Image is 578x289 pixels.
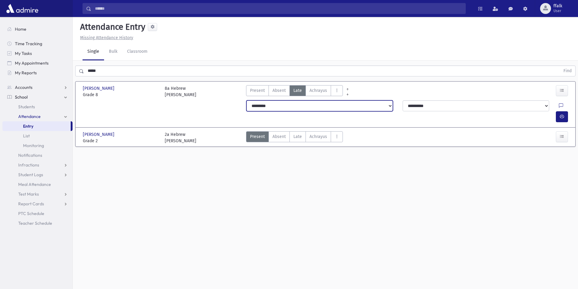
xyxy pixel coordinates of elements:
span: Infractions [18,162,39,168]
a: Meal Attendance [2,180,73,189]
span: Present [250,87,265,94]
div: 8a Hebrew [PERSON_NAME] [165,85,196,98]
button: Find [560,66,575,76]
div: 2a Hebrew [PERSON_NAME] [165,131,196,144]
span: Home [15,26,26,32]
a: Entry [2,121,71,131]
span: Achrayus [309,133,327,140]
span: PTC Schedule [18,211,44,216]
h5: Attendance Entry [78,22,145,32]
span: Notifications [18,153,42,158]
span: Time Tracking [15,41,42,46]
a: Test Marks [2,189,73,199]
span: Test Marks [18,191,39,197]
span: Absent [272,133,286,140]
a: PTC Schedule [2,209,73,218]
span: [PERSON_NAME] [83,85,116,92]
a: School [2,92,73,102]
span: Absent [272,87,286,94]
a: Teacher Schedule [2,218,73,228]
span: Meal Attendance [18,182,51,187]
a: Infractions [2,160,73,170]
div: AttTypes [246,85,343,98]
span: My Tasks [15,51,32,56]
a: Student Logs [2,170,73,180]
a: Bulk [104,43,122,60]
span: List [23,133,30,139]
a: Classroom [122,43,152,60]
a: Attendance [2,112,73,121]
a: Report Cards [2,199,73,209]
a: Notifications [2,150,73,160]
span: Students [18,104,35,109]
span: Attendance [18,114,41,119]
a: List [2,131,73,141]
a: Accounts [2,82,73,92]
img: AdmirePro [5,2,40,15]
a: Monitoring [2,141,73,150]
span: Present [250,133,265,140]
a: Time Tracking [2,39,73,49]
span: Achrayus [309,87,327,94]
span: Accounts [15,85,32,90]
span: My Reports [15,70,37,76]
div: AttTypes [246,131,343,144]
a: Missing Attendance History [78,35,133,40]
span: Monitoring [23,143,44,148]
span: Late [293,87,302,94]
span: Grade 2 [83,138,159,144]
a: Single [83,43,104,60]
span: User [553,8,562,13]
span: My Appointments [15,60,49,66]
span: [PERSON_NAME] [83,131,116,138]
u: Missing Attendance History [80,35,133,40]
a: My Reports [2,68,73,78]
span: Late [293,133,302,140]
a: My Tasks [2,49,73,58]
span: Report Cards [18,201,44,207]
input: Search [91,3,465,14]
span: Student Logs [18,172,43,177]
a: Home [2,24,73,34]
a: Students [2,102,73,112]
span: Grade 8 [83,92,159,98]
span: School [15,94,28,100]
span: Teacher Schedule [18,220,52,226]
span: ffalk [553,4,562,8]
span: Entry [23,123,33,129]
a: My Appointments [2,58,73,68]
